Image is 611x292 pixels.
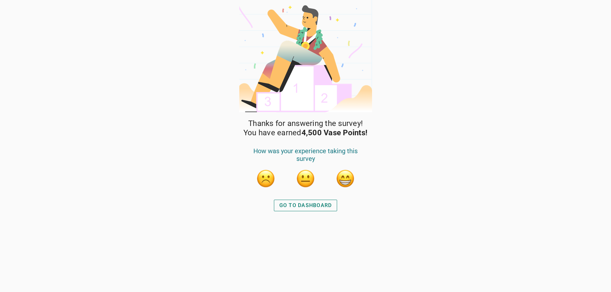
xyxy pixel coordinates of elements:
[248,119,363,128] span: Thanks for answering the survey!
[301,128,368,137] strong: 4,500 Vase Points!
[279,202,332,209] div: GO TO DASHBOARD
[274,200,337,211] button: GO TO DASHBOARD
[246,147,365,169] div: How was your experience taking this survey
[243,128,368,138] span: You have earned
